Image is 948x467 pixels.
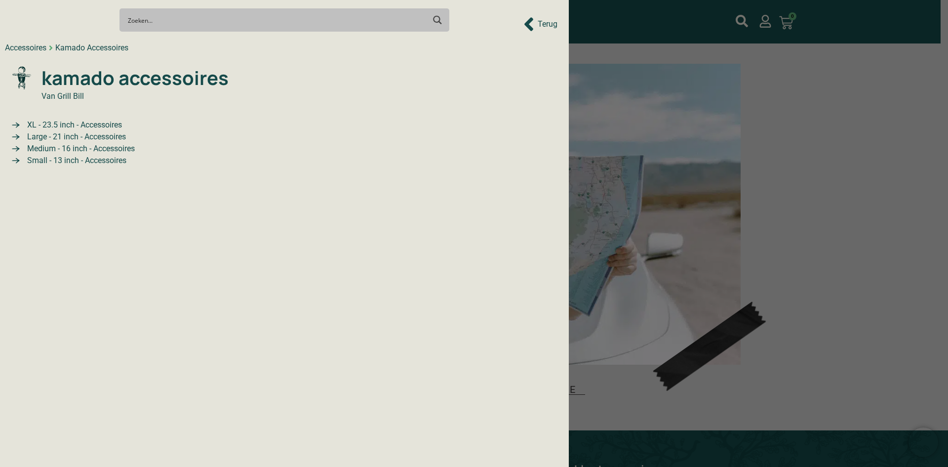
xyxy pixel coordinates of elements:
[25,131,126,143] span: Large - 21 inch - Accessoires
[25,119,122,131] span: XL - 23.5 inch - Accessoires
[39,64,229,92] span: kamado accessoires
[10,119,135,131] a: XL (23.5") Accessoires
[55,42,128,54] div: Kamado Accessoires
[429,11,446,29] button: Search magnifier button
[5,42,46,54] div: Accessoires
[128,11,425,29] input: Search input
[10,131,135,143] a: 21 Inch (large) Accessoires
[10,155,135,167] a: Small (13") Accessoires
[25,155,126,167] span: Small - 13 inch - Accessoires
[130,11,427,29] form: Search form
[10,64,559,92] a: kamado accessoires
[908,427,938,457] iframe: Brevo live chat
[41,91,84,101] a: Van Grill Bill
[25,143,135,155] span: Medium - 16 inch - Accessoires
[10,143,135,155] a: 16 Inch (medium) Accessoires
